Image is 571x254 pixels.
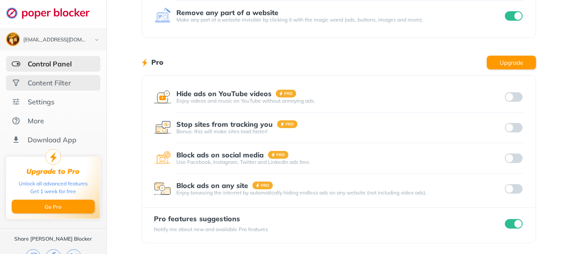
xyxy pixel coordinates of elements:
img: ACg8ocJPHn3kbQd0nYUV2FNwEgbhrhk_t1J7jYtCEm2J1zr-W5U=s96-c [7,33,19,45]
div: Settings [28,97,54,106]
div: mackita8158@gmail.com [23,37,87,43]
img: download-app.svg [12,135,20,144]
img: logo-webpage.svg [6,7,99,19]
div: Hide ads on YouTube videos [176,90,271,97]
div: Upgrade to Pro [27,167,80,176]
img: feature icon [154,180,171,198]
div: Use Facebook, Instagram, Twitter and LinkedIn ads free. [176,159,503,166]
img: pro-badge.svg [252,182,273,189]
div: Get 1 week for free [30,188,76,195]
img: feature icon [154,88,171,106]
div: Download App [28,135,77,144]
div: Make any part of a website invisible by clicking it with the magic wand (ads, buttons, images and... [176,16,503,23]
button: Go Pro [12,200,95,213]
img: features-selected.svg [12,60,20,68]
img: upgrade-to-pro.svg [45,149,61,165]
img: chevron-bottom-black.svg [92,35,102,44]
div: Content Filter [28,78,71,87]
div: Unlock all advanced features [19,180,88,188]
div: Enjoy browsing the internet by automatically hiding endless ads on any website (not including vid... [176,189,503,196]
div: Pro features suggestions [154,215,268,223]
div: Block ads on any site [176,182,248,189]
img: pro-badge.svg [277,120,298,128]
img: pro-badge.svg [268,151,289,159]
img: social.svg [12,78,20,87]
img: lighting bolt [142,57,147,68]
img: pro-badge.svg [276,90,297,97]
img: about.svg [12,116,20,125]
div: Bonus: this will make sites load faster! [176,128,503,135]
img: feature icon [154,7,171,25]
div: Stop sites from tracking you [176,120,273,128]
div: Enjoy videos and music on YouTube without annoying ads. [176,97,503,104]
div: Block ads on social media [176,151,264,159]
div: Remove any part of a website [176,9,278,16]
img: settings.svg [12,97,20,106]
img: feature icon [154,119,171,136]
h1: Pro [151,56,163,68]
div: More [28,116,44,125]
button: Upgrade [487,56,536,69]
div: Share [PERSON_NAME] Blocker [14,235,92,242]
div: Notify me about new and available Pro features [154,226,268,233]
img: feature icon [154,150,171,167]
div: Control Panel [28,60,72,68]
